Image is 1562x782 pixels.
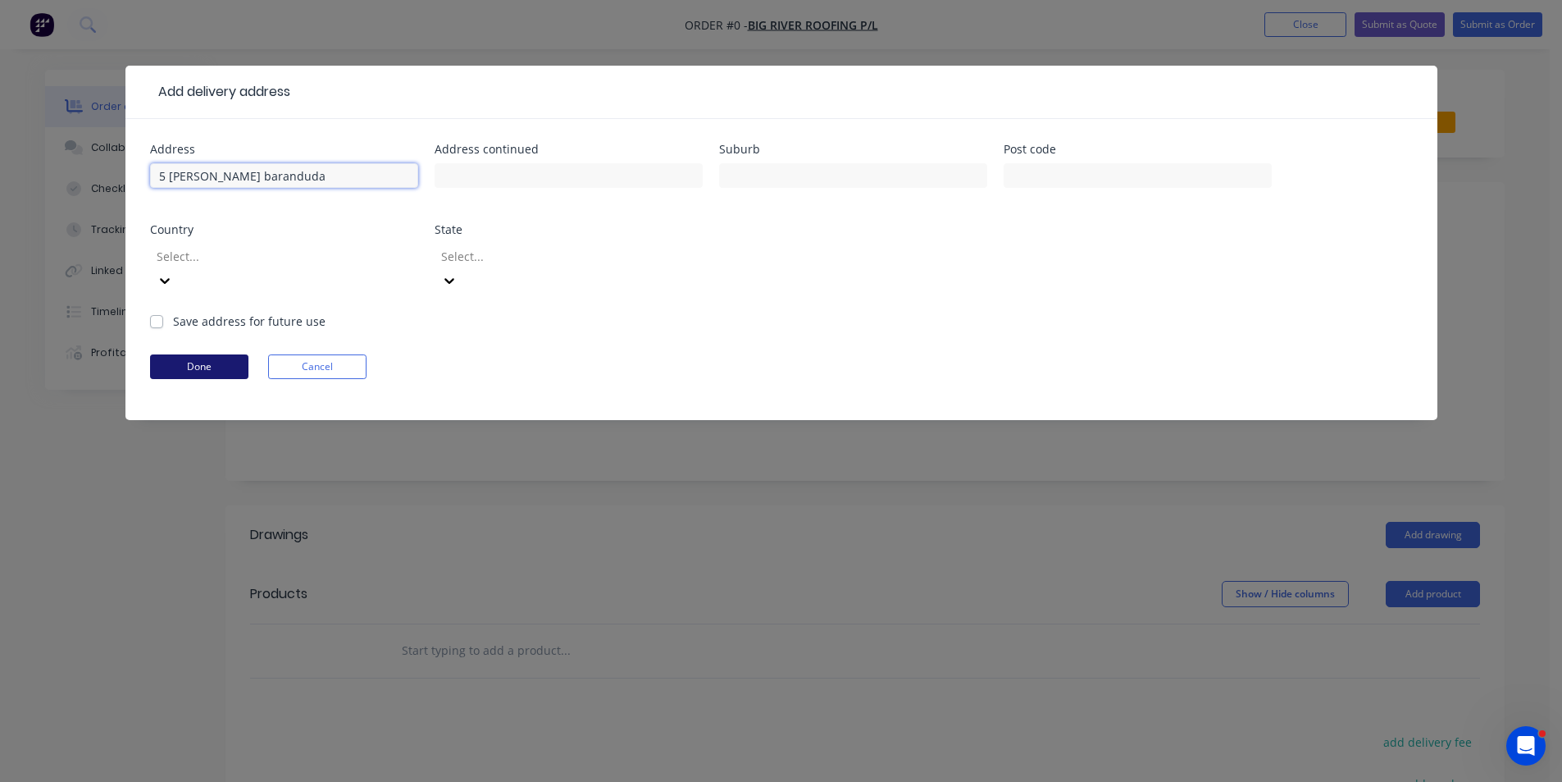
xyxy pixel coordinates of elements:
[150,354,248,379] button: Done
[173,313,326,330] label: Save address for future use
[150,82,290,102] div: Add delivery address
[435,224,703,236] div: State
[268,354,367,379] button: Cancel
[1004,144,1272,155] div: Post code
[150,144,418,155] div: Address
[150,224,418,236] div: Country
[435,144,703,155] div: Address continued
[719,144,987,155] div: Suburb
[1506,726,1546,766] iframe: Intercom live chat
